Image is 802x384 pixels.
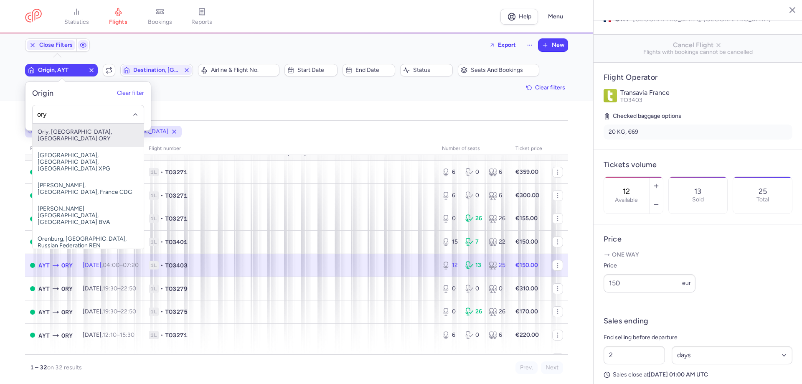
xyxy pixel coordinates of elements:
[604,274,695,292] input: ---
[515,238,538,245] strong: €150.00
[284,64,337,76] button: Start date
[465,285,482,293] div: 0
[165,191,188,200] span: TO3271
[543,9,568,25] button: Menu
[61,261,73,270] span: Orly, Paris, France
[61,354,73,363] span: Orly, Paris, France
[198,64,279,76] button: Airline & Flight No.
[604,89,617,102] img: Transavia France logo
[500,9,538,25] a: Help
[103,285,117,292] time: 19:30
[83,308,136,315] span: [DATE],
[604,316,648,326] h4: Sales ending
[515,361,538,374] button: Prev.
[103,262,119,269] time: 04:00
[38,331,50,340] span: AYT
[465,261,482,270] div: 13
[37,110,140,119] input: -searchbox
[649,371,708,378] strong: [DATE] 01:00 AM UTC
[759,187,767,196] p: 25
[160,354,163,363] span: •
[489,261,505,270] div: 25
[149,285,159,293] span: 1L
[600,41,796,49] span: Cancel Flight
[191,18,212,26] span: reports
[144,142,437,155] th: Flight number
[437,142,510,155] th: number of seats
[120,64,193,76] button: Destination, [GEOGRAPHIC_DATA]
[139,8,181,26] a: bookings
[160,261,163,270] span: •
[56,8,97,26] a: statistics
[83,262,139,269] span: [DATE],
[160,331,163,339] span: •
[160,238,163,246] span: •
[109,18,127,26] span: flights
[64,18,89,26] span: statistics
[38,354,50,363] span: AYT
[83,285,136,292] span: [DATE],
[692,196,704,203] p: Sold
[489,168,505,176] div: 6
[523,81,568,94] button: Clear filters
[538,39,568,51] button: New
[756,196,769,203] p: Total
[355,67,392,74] span: End date
[604,251,792,259] p: One way
[165,168,188,176] span: TO3271
[33,177,144,201] span: [PERSON_NAME], [GEOGRAPHIC_DATA], France CDG
[32,89,54,98] h5: Origin
[484,38,521,52] button: Export
[498,42,516,48] span: Export
[160,214,163,223] span: •
[148,18,172,26] span: bookings
[38,308,50,317] span: AYT
[103,308,117,315] time: 19:30
[489,331,505,339] div: 6
[103,285,136,292] span: –
[165,285,188,293] span: TO3279
[149,168,159,176] span: 1L
[489,308,505,316] div: 26
[519,13,531,20] span: Help
[465,308,482,316] div: 26
[465,214,482,223] div: 26
[149,238,159,246] span: 1L
[103,331,117,338] time: 12:10
[604,234,792,244] h4: Price
[297,67,334,74] span: Start date
[160,308,163,316] span: •
[515,331,539,338] strong: €220.00
[181,8,223,26] a: reports
[413,67,450,74] span: Status
[39,42,73,48] span: Close Filters
[600,49,796,56] span: Flights with bookings cannot be cancelled
[535,84,565,91] span: Clear filters
[515,308,538,315] strong: €170.00
[38,67,85,74] span: Origin, AYT
[694,187,701,196] p: 13
[165,238,188,246] span: TO3401
[33,147,144,177] span: [GEOGRAPHIC_DATA], [GEOGRAPHIC_DATA], [GEOGRAPHIC_DATA] XPG
[489,354,505,363] div: 10
[604,371,792,379] p: Sales close at
[30,364,47,371] strong: 1 – 32
[465,238,482,246] div: 7
[149,191,159,200] span: 1L
[442,354,459,363] div: 6
[120,331,135,338] time: 15:30
[25,64,98,76] button: Origin, AYT
[442,285,459,293] div: 0
[121,308,136,315] time: 22:50
[160,191,163,200] span: •
[465,168,482,176] div: 0
[47,364,82,371] span: on 32 results
[442,191,459,200] div: 6
[400,64,453,76] button: Status
[515,285,538,292] strong: €310.00
[604,160,792,170] h4: Tickets volume
[682,280,691,287] span: eur
[620,89,792,97] p: Transavia France
[442,308,459,316] div: 0
[515,192,539,199] strong: €300.00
